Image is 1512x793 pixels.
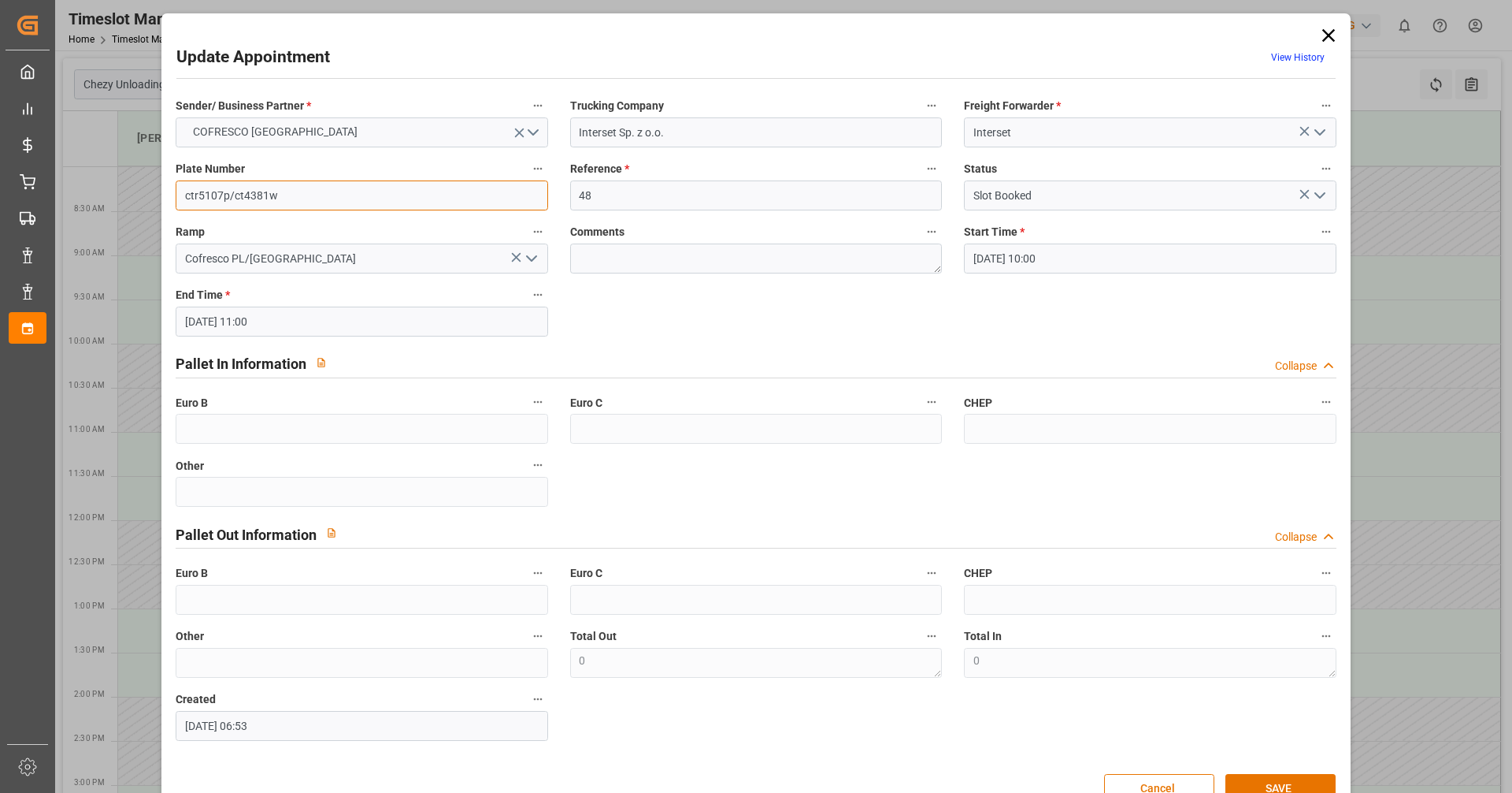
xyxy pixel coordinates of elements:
[176,691,216,708] span: Created
[1316,563,1336,583] button: CHEP
[964,395,992,411] span: CHEP
[1316,95,1336,116] button: Freight Forwarder *
[921,158,942,179] button: Reference *
[570,565,602,582] span: Euro C
[921,563,942,583] button: Euro C
[176,161,245,177] span: Plate Number
[176,307,547,337] input: DD-MM-YYYY HH:MM
[1271,52,1325,63] a: View History
[317,518,346,548] button: View description
[1316,626,1336,646] button: Total In
[528,95,548,116] button: Sender/ Business Partner *
[176,244,547,274] input: Type to search/select
[570,161,629,177] span: Reference
[1306,184,1330,208] button: open menu
[528,563,548,583] button: Euro B
[185,124,365,140] span: COFRESCO [GEOGRAPHIC_DATA]
[176,98,311,114] span: Sender/ Business Partner
[176,711,547,741] input: DD-MM-YYYY HH:MM
[1275,529,1317,545] div: Collapse
[176,628,204,645] span: Other
[921,222,942,242] button: Comments
[306,348,336,378] button: View description
[176,458,204,475] span: Other
[964,648,1336,678] textarea: 0
[1316,158,1336,179] button: Status
[528,689,548,709] button: Created
[528,455,548,475] button: Other
[176,287,230,303] span: End Time
[1306,121,1330,145] button: open menu
[964,98,1061,114] span: Freight Forwarder
[964,161,997,177] span: Status
[921,95,942,116] button: Trucking Company
[964,565,992,582] span: CHEP
[964,628,1002,645] span: Total In
[176,117,547,147] button: open menu
[176,395,208,411] span: Euro B
[1316,392,1336,412] button: CHEP
[570,98,664,114] span: Trucking Company
[176,565,208,582] span: Euro B
[528,158,548,179] button: Plate Number
[570,648,942,678] textarea: 0
[176,524,317,545] h2: Pallet Out Information
[528,626,548,646] button: Other
[1316,222,1336,242] button: Start Time *
[570,395,602,411] span: Euro C
[518,247,542,271] button: open menu
[528,222,548,242] button: Ramp
[176,224,205,240] span: Ramp
[964,181,1336,210] input: Type to search/select
[964,244,1336,274] input: DD-MM-YYYY HH:MM
[921,626,942,646] button: Total Out
[921,392,942,412] button: Euro C
[176,45,330,70] h2: Update Appointment
[570,628,617,645] span: Total Out
[964,224,1025,240] span: Start Time
[528,392,548,412] button: Euro B
[570,224,624,240] span: Comments
[528,285,548,305] button: End Time *
[176,353,306,374] h2: Pallet In Information
[1275,358,1317,374] div: Collapse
